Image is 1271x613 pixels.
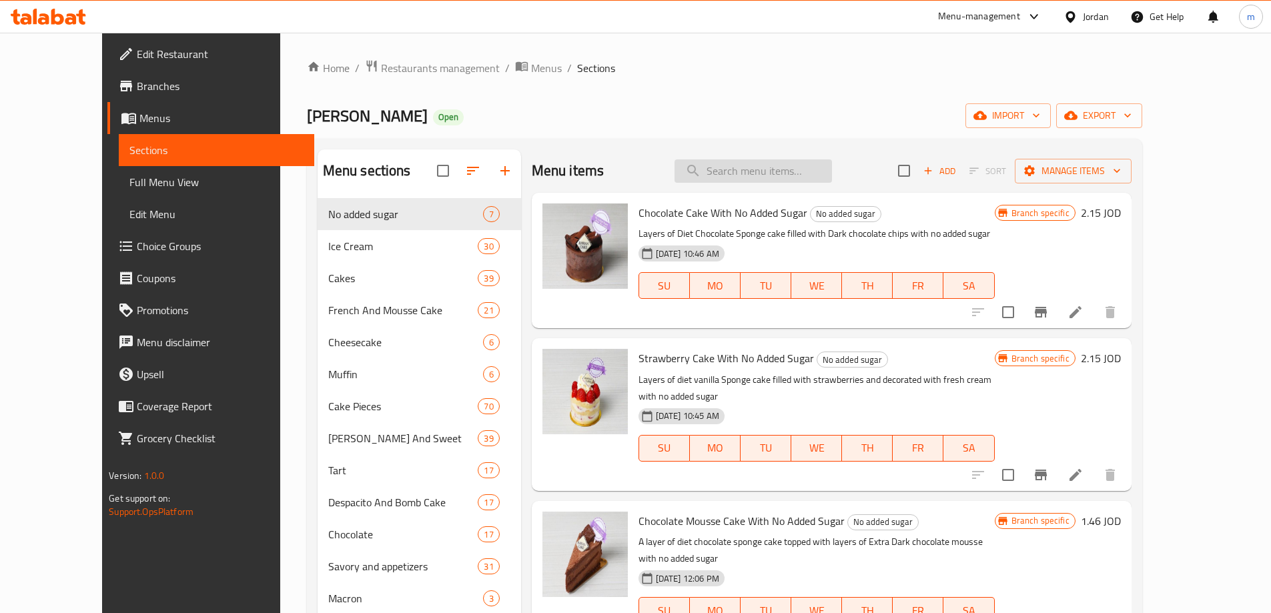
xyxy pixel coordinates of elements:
[137,430,304,446] span: Grocery Checklist
[137,46,304,62] span: Edit Restaurant
[381,60,500,76] span: Restaurants management
[943,272,994,299] button: SA
[797,438,837,458] span: WE
[137,238,304,254] span: Choice Groups
[483,590,500,606] div: items
[328,590,483,606] span: Macron
[1247,9,1255,24] span: m
[645,438,685,458] span: SU
[478,302,499,318] div: items
[478,272,498,285] span: 39
[791,272,842,299] button: WE
[478,432,498,445] span: 39
[318,550,521,582] div: Savory and appetizers31
[328,206,483,222] div: No added sugar
[318,326,521,358] div: Cheesecake6
[433,111,464,123] span: Open
[478,464,498,477] span: 17
[307,59,1142,77] nav: breadcrumb
[478,270,499,286] div: items
[318,390,521,422] div: Cake Pieces70
[567,60,572,76] li: /
[893,272,943,299] button: FR
[478,430,499,446] div: items
[328,334,483,350] div: Cheesecake
[1025,163,1121,179] span: Manage items
[137,302,304,318] span: Promotions
[639,534,995,567] p: A layer of diet chocolate sponge cake topped with layers of Extra Dark chocolate mousse with no a...
[847,276,887,295] span: TH
[1081,349,1121,368] h6: 2.15 JOD
[318,294,521,326] div: French And Mousse Cake21
[318,230,521,262] div: Ice Cream30
[478,304,498,317] span: 21
[965,103,1051,128] button: import
[107,390,314,422] a: Coverage Report
[949,276,989,295] span: SA
[639,348,814,368] span: Strawberry Cake With No Added Sugar
[328,558,478,574] span: Savory and appetizers
[478,560,498,573] span: 31
[355,60,360,76] li: /
[921,163,957,179] span: Add
[810,206,881,222] div: No added sugar
[505,60,510,76] li: /
[483,206,500,222] div: items
[1025,459,1057,491] button: Branch-specific-item
[1094,296,1126,328] button: delete
[318,486,521,518] div: Despacito And Bomb Cake17
[107,326,314,358] a: Menu disclaimer
[323,161,411,181] h2: Menu sections
[307,101,428,131] span: [PERSON_NAME]
[577,60,615,76] span: Sections
[1094,459,1126,491] button: delete
[817,352,888,368] div: No added sugar
[1056,103,1142,128] button: export
[484,368,499,381] span: 6
[918,161,961,181] button: Add
[318,358,521,390] div: Muffin6
[690,272,741,299] button: MO
[847,514,919,530] div: No added sugar
[478,398,499,414] div: items
[1068,467,1084,483] a: Edit menu item
[119,198,314,230] a: Edit Menu
[107,294,314,326] a: Promotions
[690,435,741,462] button: MO
[318,262,521,294] div: Cakes39
[542,512,628,597] img: Chocolate Mousse Cake With No Added Sugar
[542,203,628,289] img: Chocolate Cake With No Added Sugar
[1006,207,1075,219] span: Branch specific
[139,110,304,126] span: Menus
[478,558,499,574] div: items
[328,494,478,510] div: Despacito And Bomb Cake
[842,272,893,299] button: TH
[797,276,837,295] span: WE
[484,592,499,605] span: 3
[429,157,457,185] span: Select all sections
[328,238,478,254] div: Ice Cream
[478,400,498,413] span: 70
[811,206,881,221] span: No added sugar
[129,206,304,222] span: Edit Menu
[107,230,314,262] a: Choice Groups
[893,435,943,462] button: FR
[639,203,807,223] span: Chocolate Cake With No Added Sugar
[137,270,304,286] span: Coupons
[119,134,314,166] a: Sections
[483,334,500,350] div: items
[137,334,304,350] span: Menu disclaimer
[137,78,304,94] span: Branches
[328,302,478,318] span: French And Mousse Cake
[478,494,499,510] div: items
[791,435,842,462] button: WE
[918,161,961,181] span: Add item
[484,208,499,221] span: 7
[994,461,1022,489] span: Select to update
[328,462,478,478] div: Tart
[1081,512,1121,530] h6: 1.46 JOD
[478,238,499,254] div: items
[976,107,1040,124] span: import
